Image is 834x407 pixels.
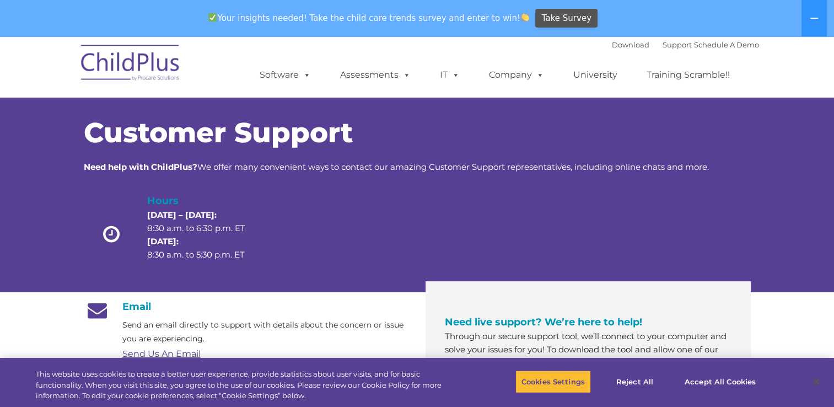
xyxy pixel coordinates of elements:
[84,301,409,313] h4: Email
[445,330,731,396] p: Through our secure support tool, we’ll connect to your computer and solve your issues for you! To...
[36,369,459,401] div: This website uses cookies to create a better user experience, provide statistics about user visit...
[515,370,591,393] button: Cookies Settings
[84,162,709,172] span: We offer many convenient ways to contact our amazing Customer Support representatives, including ...
[562,64,628,86] a: University
[249,64,322,86] a: Software
[636,64,741,86] a: Training Scramble!!
[445,316,642,328] span: Need live support? We’re here to help!
[122,349,201,359] a: Send Us An Email
[147,193,264,208] h4: Hours
[612,40,649,49] a: Download
[122,318,409,346] p: Send an email directly to support with details about the concern or issue you are experiencing.
[542,9,591,28] span: Take Survey
[84,162,197,172] strong: Need help with ChildPlus?
[208,13,217,22] img: ✅
[600,370,669,393] button: Reject All
[663,40,692,49] a: Support
[76,37,186,92] img: ChildPlus by Procare Solutions
[694,40,759,49] a: Schedule A Demo
[804,369,828,394] button: Close
[147,208,264,261] p: 8:30 a.m. to 6:30 p.m. ET 8:30 a.m. to 5:30 p.m. ET
[535,9,598,28] a: Take Survey
[429,64,471,86] a: IT
[329,64,422,86] a: Assessments
[521,13,529,22] img: 👏
[147,236,179,247] strong: [DATE]:
[84,116,353,149] span: Customer Support
[612,40,759,49] font: |
[204,7,534,29] span: Your insights needed! Take the child care trends survey and enter to win!
[478,64,555,86] a: Company
[147,210,217,220] strong: [DATE] – [DATE]:
[679,370,762,393] button: Accept All Cookies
